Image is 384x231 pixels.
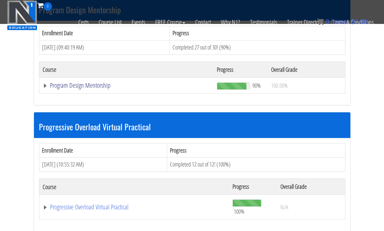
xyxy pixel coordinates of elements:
[317,18,367,25] a: 0 items: $0.00
[234,208,244,215] span: 100%
[216,11,245,34] a: Why N1?
[317,18,324,25] img: icon11.png
[351,18,367,25] bdi: 0.00
[351,18,354,25] span: $
[282,11,327,34] a: Trainer Directory
[39,61,213,77] th: Course
[94,11,127,34] a: Course List
[39,143,167,158] th: Enrollment Date
[39,179,229,195] th: Course
[252,82,261,89] span: 90%
[277,195,345,220] td: N/A
[331,18,349,25] span: items:
[213,61,268,77] th: Progress
[127,11,150,34] a: Events
[150,11,190,34] a: FREE Course
[229,179,277,195] th: Progress
[170,41,345,55] td: Completed 27 out of 30! (90%)
[39,158,167,172] td: [DATE] (10:55:32 AM)
[43,204,226,210] a: Progressive Overload Virtual Practical
[7,0,37,30] img: n1-education
[37,1,52,10] a: 0
[167,143,345,158] th: Progress
[43,82,210,89] a: Program Design Mentorship
[190,11,216,34] a: Contact
[327,11,379,34] a: Terms & Conditions
[268,77,345,93] td: 100.00%
[325,18,329,25] span: 0
[268,61,345,77] th: Overall Grade
[39,122,345,131] h3: Progressive Overload Virtual Practical
[277,179,345,195] th: Overall Grade
[73,11,94,34] a: Certs
[167,158,345,172] td: Completed 12 out of 12! (100%)
[39,41,170,55] td: [DATE] (09:40:19 AM)
[245,11,282,34] a: Testimonials
[44,2,52,11] span: 0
